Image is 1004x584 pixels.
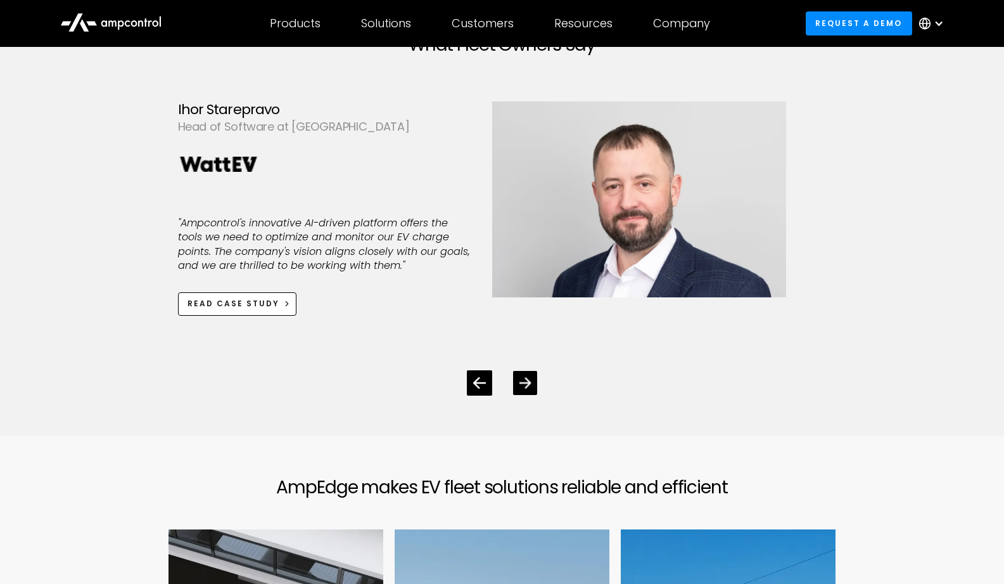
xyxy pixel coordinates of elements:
div: Next slide [513,371,537,395]
div: Previous slide [467,370,492,396]
a: Request a demo [806,11,912,35]
div: Company [653,16,710,30]
div: Solutions [361,16,411,30]
div: Resources [554,16,613,30]
div: Products [270,16,321,30]
div: Read case study [187,298,279,309]
div: Customers [452,16,514,30]
div: Head of Software at [GEOGRAPHIC_DATA] [178,118,472,136]
h2: AmpEdge makes EV fleet solutions reliable and efficient [276,477,727,498]
a: Read case study [178,292,297,316]
div: 1 / 4 [178,81,827,336]
div: Ihor Starepravo [178,101,472,118]
h2: What Fleet Owners Say [178,34,827,56]
p: "Ampcontrol's innovative AI-driven platform offers the tools we need to optimize and monitor our ... [178,216,472,273]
